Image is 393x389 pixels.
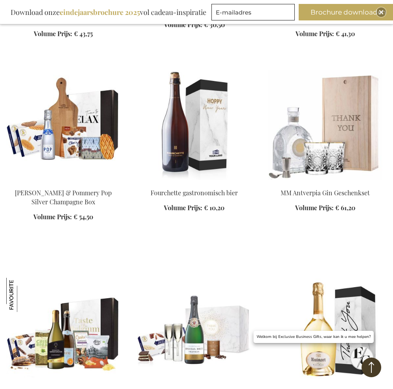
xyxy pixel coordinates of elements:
span: Volume Prijs: [33,213,72,221]
a: Volume Prijs: € 30,50 [164,20,225,29]
div: Close [376,7,386,17]
span: Volume Prijs: [296,29,334,38]
a: Volume Prijs: € 43,75 [34,29,93,39]
img: Taste Of Belgium Gift Set [6,278,40,312]
span: € 10,20 [204,204,224,212]
form: marketing offers and promotions [211,4,297,23]
img: MM Antverpia Gin Gift Set [268,70,382,180]
span: Volume Prijs: [164,204,202,212]
img: Taste Of Belgium Gift Set [6,278,120,388]
a: Fourchette gastronomisch bier [151,189,238,197]
a: Volume Prijs: € 41,30 [296,29,355,39]
span: € 41,30 [336,29,355,38]
img: Ruinart Blanc De Blancs Champagne Gift Box [268,278,382,388]
a: MM Antverpia Gin Gift Set [268,178,382,186]
span: Volume Prijs: [34,29,72,38]
a: Fourchette beer 75 cl [137,178,251,186]
input: E-mailadres [211,4,295,20]
span: € 54,50 [73,213,93,221]
a: [PERSON_NAME] & Pommery Pop Silver Champagne Box [15,189,112,206]
span: Volume Prijs: [295,204,334,212]
span: € 43,75 [74,29,93,38]
a: Sweet Delights & Pommery Pop Silver Champagne Box [6,178,120,186]
a: MM Antverpia Gin Geschenkset [281,189,370,197]
a: Volume Prijs: € 54,50 [33,213,93,222]
span: € 30,50 [204,20,225,29]
a: Volume Prijs: € 10,20 [164,204,224,213]
img: Sweet Delights & Pommery Pop Silver Champagne Box [6,70,120,180]
span: € 61,20 [335,204,355,212]
a: Volume Prijs: € 61,20 [295,204,355,213]
img: Close [379,10,384,15]
img: Sweet Delights Champagne Set [137,278,251,388]
div: Download onze vol cadeau-inspiratie [7,4,210,20]
b: eindejaarsbrochure 2025 [60,7,140,17]
img: Fourchette beer 75 cl [137,70,251,180]
span: Volume Prijs: [164,20,202,29]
